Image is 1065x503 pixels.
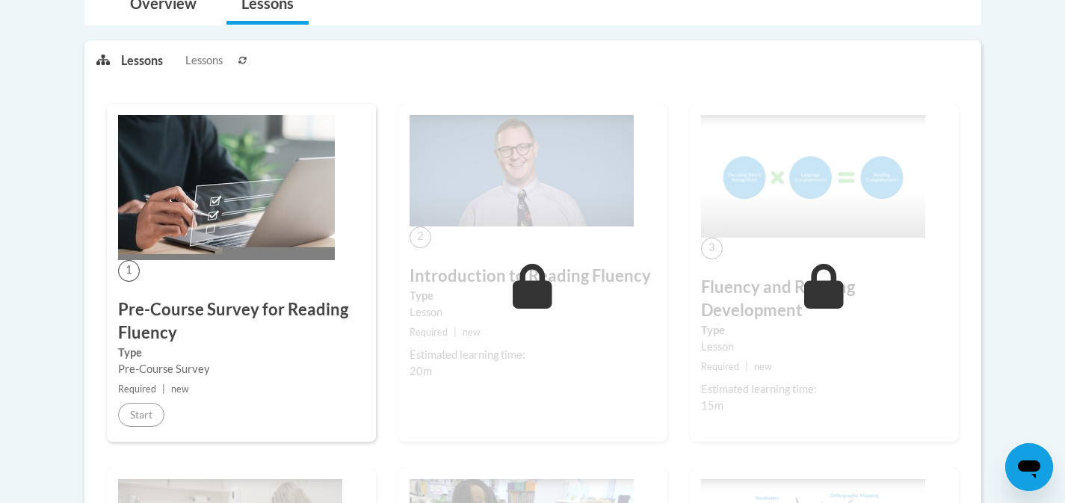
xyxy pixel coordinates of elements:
[118,383,156,395] span: Required
[701,115,925,238] img: Course Image
[185,52,223,69] span: Lessons
[410,347,656,363] div: Estimated learning time:
[701,322,948,339] label: Type
[410,265,656,288] h3: Introduction to Reading Fluency
[118,260,140,282] span: 1
[410,288,656,304] label: Type
[454,327,457,338] span: |
[410,226,431,248] span: 2
[410,115,634,226] img: Course Image
[701,276,948,322] h3: Fluency and Reading Development
[118,115,335,260] img: Course Image
[410,304,656,321] div: Lesson
[701,361,739,372] span: Required
[701,238,723,259] span: 3
[162,383,165,395] span: |
[1005,443,1053,491] iframe: Button to launch messaging window
[171,383,189,395] span: new
[410,327,448,338] span: Required
[463,327,481,338] span: new
[121,52,163,69] p: Lessons
[701,339,948,355] div: Lesson
[118,361,365,377] div: Pre-Course Survey
[410,365,432,377] span: 20m
[701,399,723,412] span: 15m
[118,345,365,361] label: Type
[754,361,772,372] span: new
[118,403,164,427] button: Start
[118,298,365,345] h3: Pre-Course Survey for Reading Fluency
[701,381,948,398] div: Estimated learning time:
[745,361,748,372] span: |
